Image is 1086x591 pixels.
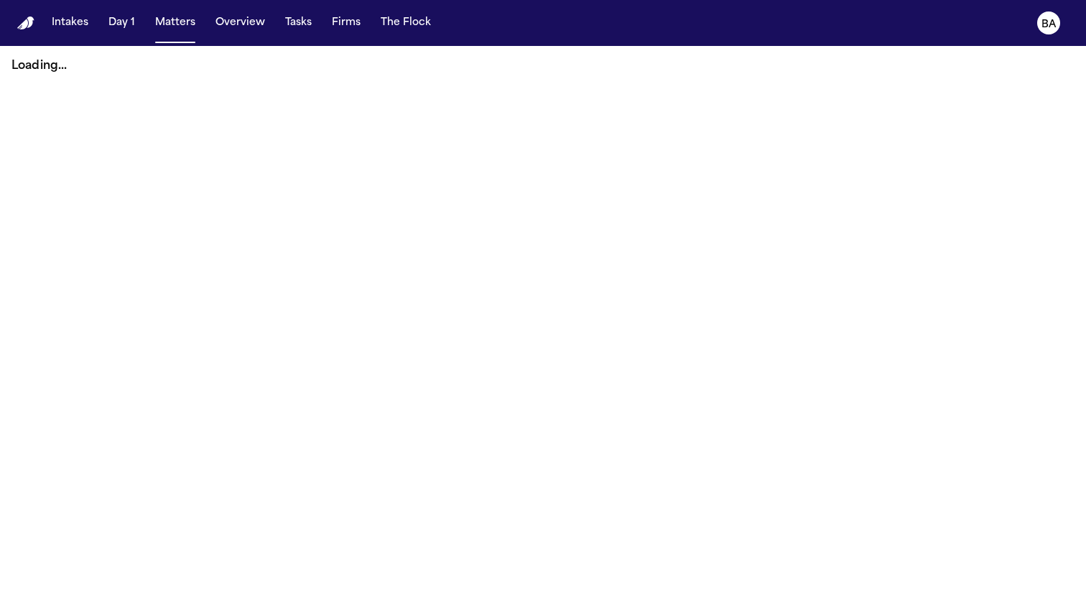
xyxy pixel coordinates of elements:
a: Home [17,17,34,30]
img: Finch Logo [17,17,34,30]
button: Overview [210,10,271,36]
button: Day 1 [103,10,141,36]
button: Matters [149,10,201,36]
button: The Flock [375,10,437,36]
p: Loading... [11,57,1075,75]
button: Intakes [46,10,94,36]
button: Tasks [279,10,317,36]
button: Firms [326,10,366,36]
